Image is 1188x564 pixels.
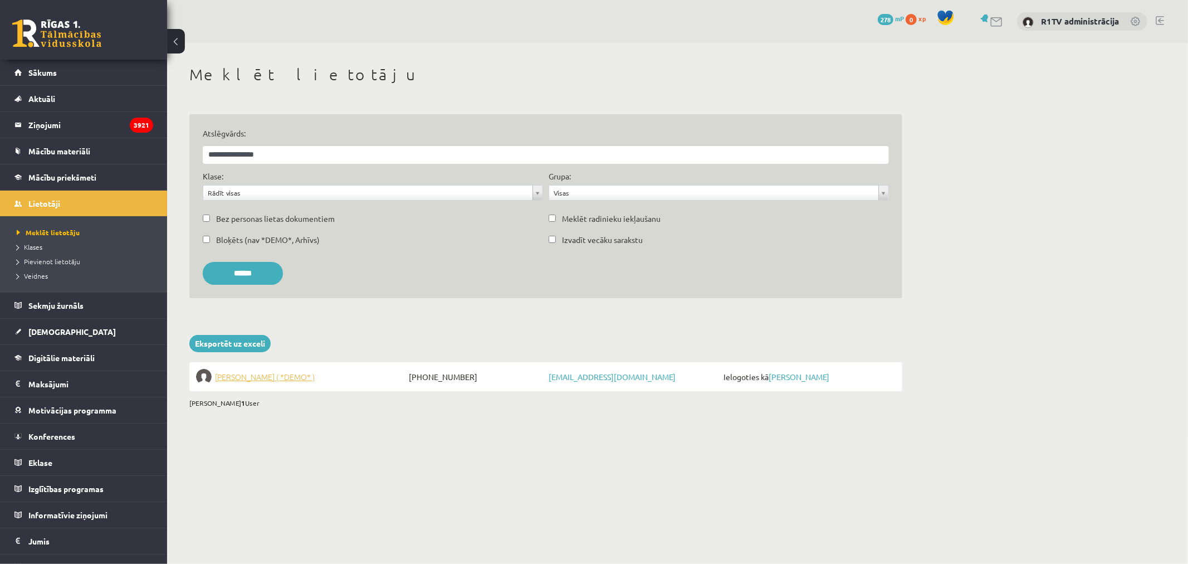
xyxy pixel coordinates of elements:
[549,372,676,382] a: [EMAIL_ADDRESS][DOMAIN_NAME]
[769,372,829,382] a: [PERSON_NAME]
[14,476,153,502] a: Izglītības programas
[549,171,571,182] label: Grupa:
[17,257,80,266] span: Pievienot lietotāju
[17,256,156,266] a: Pievienot lietotāju
[14,397,153,423] a: Motivācijas programma
[14,164,153,190] a: Mācību priekšmeti
[14,112,153,138] a: Ziņojumi3921
[12,20,101,47] a: Rīgas 1. Tālmācības vidusskola
[878,14,904,23] a: 278 mP
[14,293,153,318] a: Sekmju žurnāls
[17,271,156,281] a: Veidnes
[14,371,153,397] a: Maksājumi
[1023,17,1034,28] img: R1TV administrācija
[14,138,153,164] a: Mācību materiāli
[216,234,320,246] label: Bloķēts (nav *DEMO*, Arhīvs)
[918,14,926,23] span: xp
[28,510,107,520] span: Informatīvie ziņojumi
[130,118,153,133] i: 3921
[28,67,57,77] span: Sākums
[28,405,116,415] span: Motivācijas programma
[17,242,156,252] a: Klases
[17,228,80,237] span: Meklēt lietotāju
[906,14,917,25] span: 0
[906,14,931,23] a: 0 xp
[1041,16,1119,27] a: R1TV administrācija
[14,191,153,216] a: Lietotāji
[721,369,896,385] span: Ielogoties kā
[196,369,406,385] a: [PERSON_NAME] ( *DEMO* )
[406,369,546,385] span: [PHONE_NUMBER]
[189,65,902,84] h1: Meklēt lietotāju
[215,369,315,385] span: [PERSON_NAME] ( *DEMO* )
[14,528,153,554] a: Jumis
[549,186,888,200] a: Visas
[895,14,904,23] span: mP
[28,431,75,441] span: Konferences
[554,186,874,200] span: Visas
[28,300,84,310] span: Sekmju žurnāls
[241,398,245,407] b: 1
[17,227,156,237] a: Meklēt lietotāju
[216,213,335,225] label: Bez personas lietas dokumentiem
[28,458,52,468] span: Eklase
[28,371,153,397] legend: Maksājumi
[17,242,42,251] span: Klases
[14,424,153,449] a: Konferences
[196,369,212,385] img: Anastasija Voino
[208,186,528,200] span: Rādīt visas
[203,128,889,139] label: Atslēgvārds:
[562,234,643,246] label: Izvadīt vecāku sarakstu
[28,146,90,156] span: Mācību materiāli
[28,112,153,138] legend: Ziņojumi
[28,198,60,208] span: Lietotāji
[28,536,50,546] span: Jumis
[14,86,153,111] a: Aktuāli
[189,398,902,408] div: [PERSON_NAME] User
[14,450,153,475] a: Eklase
[203,186,542,200] a: Rādīt visas
[14,502,153,528] a: Informatīvie ziņojumi
[562,213,661,225] label: Meklēt radinieku iekļaušanu
[14,60,153,85] a: Sākums
[28,327,116,337] span: [DEMOGRAPHIC_DATA]
[28,94,55,104] span: Aktuāli
[28,353,95,363] span: Digitālie materiāli
[203,171,223,182] label: Klase:
[14,319,153,344] a: [DEMOGRAPHIC_DATA]
[189,335,271,352] a: Eksportēt uz exceli
[878,14,893,25] span: 278
[14,345,153,371] a: Digitālie materiāli
[28,172,96,182] span: Mācību priekšmeti
[17,271,48,280] span: Veidnes
[28,484,104,494] span: Izglītības programas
